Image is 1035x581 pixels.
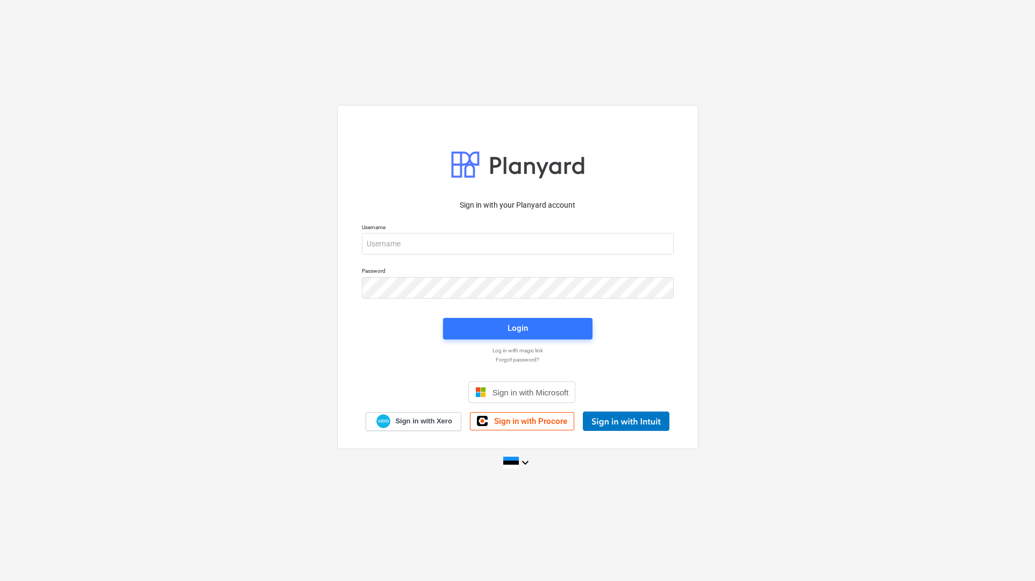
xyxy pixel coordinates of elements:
[356,356,679,363] a: Forgot password?
[519,456,532,469] i: keyboard_arrow_down
[470,412,574,430] a: Sign in with Procore
[508,321,528,335] div: Login
[475,387,486,398] img: Microsoft logo
[362,224,674,233] p: Username
[443,318,593,339] button: Login
[376,414,390,429] img: Xero logo
[395,416,452,426] span: Sign in with Xero
[494,416,567,426] span: Sign in with Procore
[362,200,674,211] p: Sign in with your Planyard account
[362,233,674,254] input: Username
[492,388,569,397] span: Sign in with Microsoft
[356,347,679,354] a: Log in with magic link
[366,412,461,431] a: Sign in with Xero
[362,267,674,277] p: Password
